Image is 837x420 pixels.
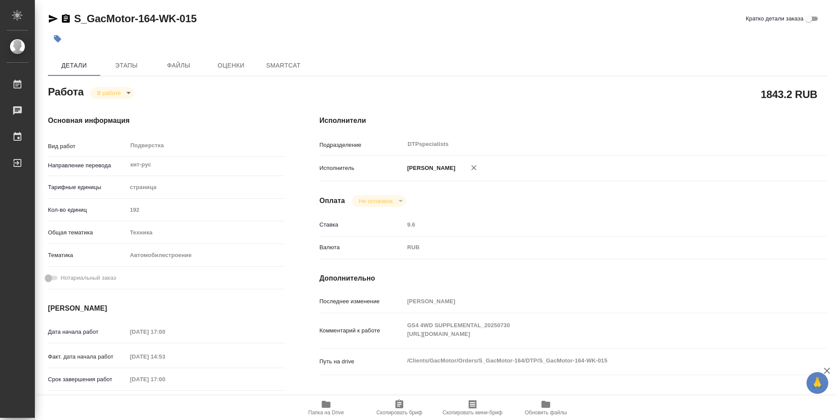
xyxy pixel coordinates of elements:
[48,228,127,237] p: Общая тематика
[127,203,285,216] input: Пустое поле
[436,396,509,420] button: Скопировать мини-бриф
[320,243,404,252] p: Валюта
[404,164,456,173] p: [PERSON_NAME]
[105,60,147,71] span: Этапы
[320,196,345,206] h4: Оплата
[356,197,395,205] button: Не оплачена
[127,225,285,240] div: Техника
[320,273,827,284] h4: Дополнительно
[320,297,404,306] p: Последнее изменение
[48,375,127,384] p: Срок завершения работ
[806,372,828,394] button: 🙏
[53,60,95,71] span: Детали
[761,87,817,102] h2: 1843.2 RUB
[48,328,127,336] p: Дата начала работ
[810,374,825,392] span: 🙏
[320,326,404,335] p: Комментарий к работе
[158,60,200,71] span: Файлы
[48,83,84,99] h2: Работа
[308,410,344,416] span: Папка на Drive
[404,318,785,342] textarea: GS4 4WD SUPPLEMENTAL_20250730 [URL][DOMAIN_NAME]
[61,274,116,282] span: Нотариальный заказ
[320,357,404,366] p: Путь на drive
[95,89,123,97] button: В работе
[320,141,404,149] p: Подразделение
[48,142,127,151] p: Вид работ
[48,206,127,214] p: Кол-во единиц
[320,220,404,229] p: Ставка
[404,240,785,255] div: RUB
[289,396,363,420] button: Папка на Drive
[48,183,127,192] p: Тарифные единицы
[127,373,203,386] input: Пустое поле
[127,350,203,363] input: Пустое поле
[48,161,127,170] p: Направление перевода
[352,195,405,207] div: В работе
[48,29,67,48] button: Добавить тэг
[90,87,134,99] div: В работе
[320,115,827,126] h4: Исполнители
[127,248,285,263] div: Автомобилестроение
[320,164,404,173] p: Исполнитель
[442,410,502,416] span: Скопировать мини-бриф
[525,410,567,416] span: Обновить файлы
[48,352,127,361] p: Факт. дата начала работ
[363,396,436,420] button: Скопировать бриф
[404,295,785,308] input: Пустое поле
[61,14,71,24] button: Скопировать ссылку
[48,303,285,314] h4: [PERSON_NAME]
[210,60,252,71] span: Оценки
[376,410,422,416] span: Скопировать бриф
[464,158,483,177] button: Удалить исполнителя
[48,14,58,24] button: Скопировать ссылку для ЯМессенджера
[262,60,304,71] span: SmartCat
[404,353,785,368] textarea: /Clients/GacMotor/Orders/S_GacMotor-164/DTP/S_GacMotor-164-WK-015
[404,218,785,231] input: Пустое поле
[127,325,203,338] input: Пустое поле
[48,115,285,126] h4: Основная информация
[48,251,127,260] p: Тематика
[509,396,582,420] button: Обновить файлы
[746,14,803,23] span: Кратко детали заказа
[74,13,197,24] a: S_GacMotor-164-WK-015
[127,180,285,195] div: страница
